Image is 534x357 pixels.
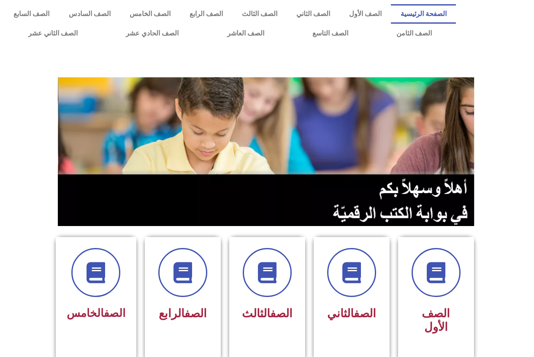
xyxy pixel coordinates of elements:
[104,307,125,319] a: الصف
[372,24,456,43] a: الصف الثامن
[287,4,339,24] a: الصف الثاني
[159,307,207,320] span: الرابع
[242,307,293,320] span: الثالث
[120,4,180,24] a: الصف الخامس
[180,4,232,24] a: الصف الرابع
[67,307,125,319] span: الخامس
[391,4,456,24] a: الصفحة الرئيسية
[354,307,376,320] a: الصف
[270,307,293,320] a: الصف
[59,4,120,24] a: الصف السادس
[288,24,372,43] a: الصف التاسع
[203,24,288,43] a: الصف العاشر
[184,307,207,320] a: الصف
[339,4,391,24] a: الصف الأول
[4,24,102,43] a: الصف الثاني عشر
[422,307,450,334] span: الصف الأول
[102,24,203,43] a: الصف الحادي عشر
[232,4,287,24] a: الصف الثالث
[327,307,376,320] span: الثاني
[4,4,59,24] a: الصف السابع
